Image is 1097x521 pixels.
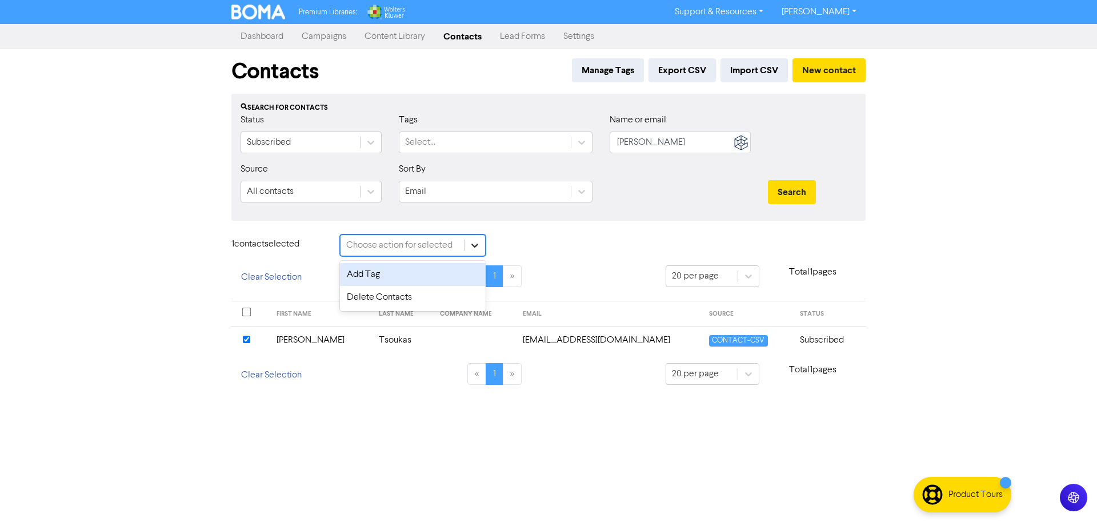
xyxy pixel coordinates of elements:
[793,301,866,327] th: STATUS
[772,3,866,21] a: [PERSON_NAME]
[672,269,719,283] div: 20 per page
[241,103,856,113] div: Search for contacts
[516,301,703,327] th: EMAIL
[372,301,433,327] th: LAST NAME
[247,136,291,149] div: Subscribed
[346,238,453,252] div: Choose action for selected
[372,326,433,354] td: Tsoukas
[759,363,866,377] p: Total 1 pages
[340,286,486,309] div: Delete Contacts
[241,162,268,176] label: Source
[433,301,516,327] th: COMPANY NAME
[768,180,816,204] button: Search
[434,25,491,48] a: Contacts
[516,326,703,354] td: atsoukas@hotmail.com
[231,265,311,289] button: Clear Selection
[1040,466,1097,521] iframe: Chat Widget
[491,25,554,48] a: Lead Forms
[241,113,264,127] label: Status
[231,363,311,387] button: Clear Selection
[366,5,405,19] img: Wolters Kluwer
[231,25,293,48] a: Dashboard
[793,326,866,354] td: Subscribed
[405,185,426,198] div: Email
[270,301,373,327] th: FIRST NAME
[554,25,603,48] a: Settings
[709,335,767,346] span: CONTACT-CSV
[355,25,434,48] a: Content Library
[293,25,355,48] a: Campaigns
[231,58,319,85] h1: Contacts
[486,363,503,385] a: Page 1 is your current page
[759,265,866,279] p: Total 1 pages
[720,58,788,82] button: Import CSV
[231,5,285,19] img: BOMA Logo
[231,239,323,250] h6: 1 contact selected
[399,113,418,127] label: Tags
[610,113,666,127] label: Name or email
[648,58,716,82] button: Export CSV
[792,58,866,82] button: New contact
[270,326,373,354] td: [PERSON_NAME]
[247,185,294,198] div: All contacts
[572,58,644,82] button: Manage Tags
[405,136,435,149] div: Select...
[702,301,793,327] th: SOURCE
[399,162,426,176] label: Sort By
[672,367,719,381] div: 20 per page
[666,3,772,21] a: Support & Resources
[486,265,503,287] a: Page 1 is your current page
[299,9,357,16] span: Premium Libraries:
[340,263,486,286] div: Add Tag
